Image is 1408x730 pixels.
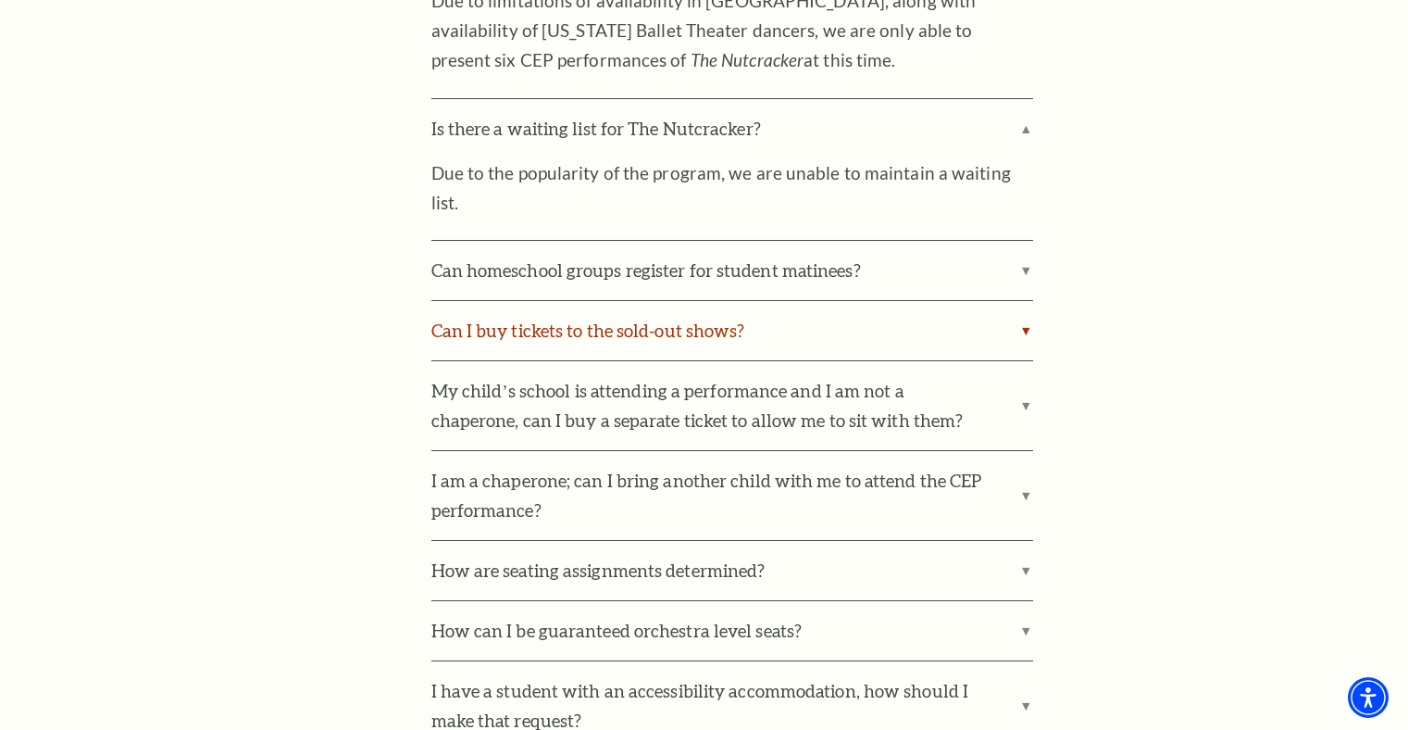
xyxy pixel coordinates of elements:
[431,541,1033,600] label: How are seating assignments determined?
[431,301,1033,360] label: Can I buy tickets to the sold-out shows?
[1348,677,1389,718] div: Accessibility Menu
[431,241,1033,300] label: Can homeschool groups register for student matinees?
[431,158,1033,218] p: Due to the popularity of the program, we are unable to maintain a waiting list.
[431,361,1033,450] label: My child’s school is attending a performance and I am not a chaperone, can I buy a separate ticke...
[431,451,1033,540] label: I am a chaperone; can I bring another child with me to attend the CEP performance?
[431,99,1033,158] label: Is there a waiting list for The Nutcracker?
[431,601,1033,661] label: How can I be guaranteed orchestra level seats?
[691,49,804,70] em: The Nutcracker
[804,49,895,70] span: at this time.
